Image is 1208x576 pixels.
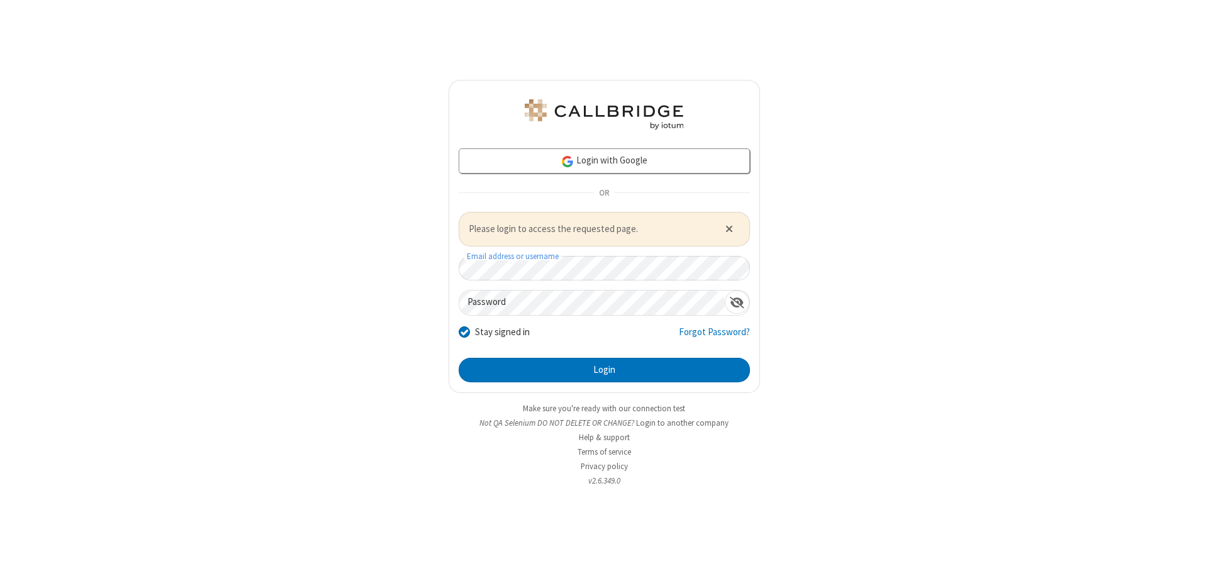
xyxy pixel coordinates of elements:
[475,325,530,340] label: Stay signed in
[449,417,760,429] li: Not QA Selenium DO NOT DELETE OR CHANGE?
[679,325,750,349] a: Forgot Password?
[579,432,630,443] a: Help & support
[469,222,710,236] span: Please login to access the requested page.
[725,291,749,314] div: Show password
[523,403,685,414] a: Make sure you're ready with our connection test
[581,461,628,472] a: Privacy policy
[719,219,739,238] button: Close alert
[459,358,750,383] button: Login
[636,417,729,429] button: Login to another company
[522,99,686,130] img: QA Selenium DO NOT DELETE OR CHANGE
[459,291,725,315] input: Password
[594,184,614,202] span: OR
[459,148,750,174] a: Login with Google
[459,256,750,280] input: Email address or username
[578,446,631,457] a: Terms of service
[561,155,574,169] img: google-icon.png
[449,475,760,487] li: v2.6.349.0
